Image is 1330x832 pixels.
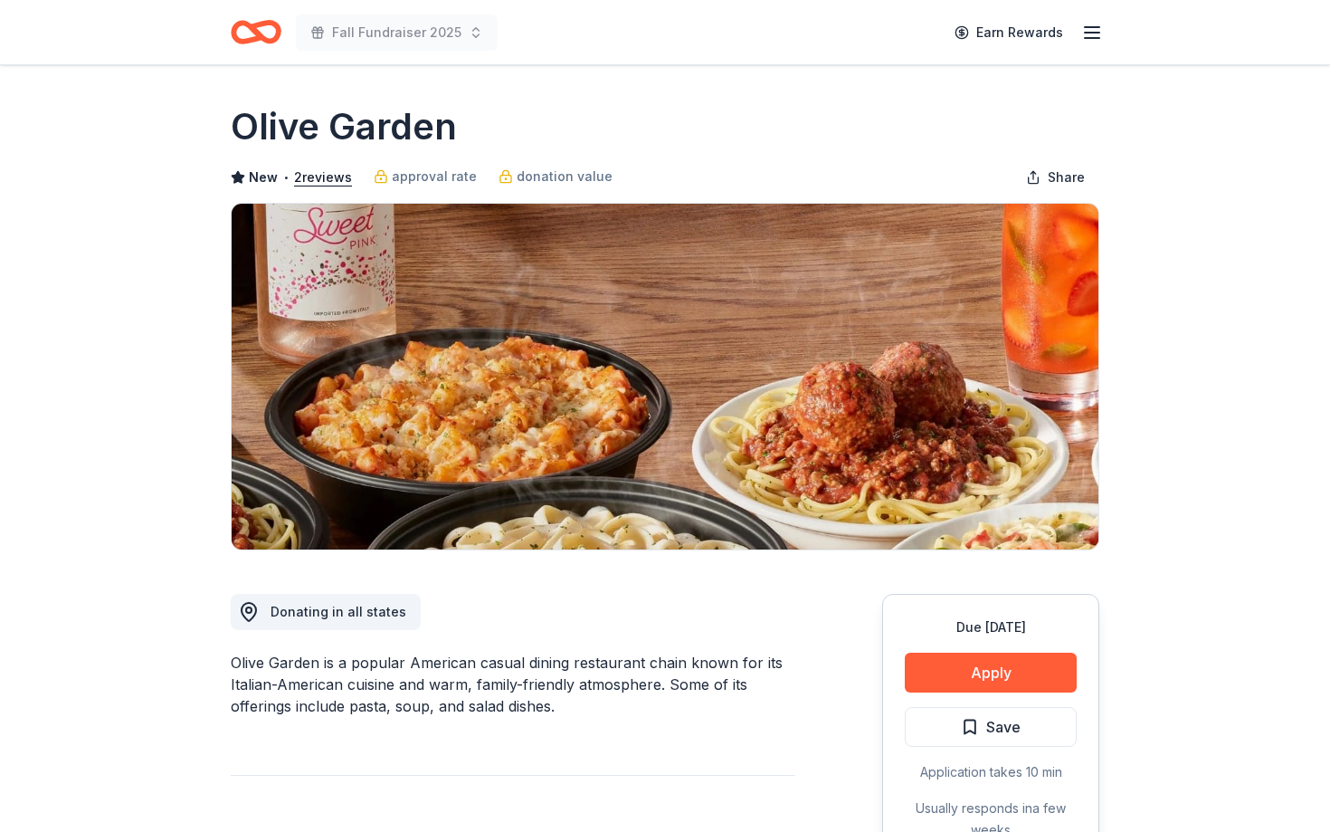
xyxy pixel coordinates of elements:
img: Image for Olive Garden [232,204,1098,550]
span: Save [986,715,1021,739]
button: 2reviews [294,167,352,188]
button: Save [905,707,1077,747]
span: Fall Fundraiser 2025 [332,22,461,43]
span: Share [1048,167,1085,188]
a: approval rate [374,166,477,187]
a: Earn Rewards [944,16,1074,49]
div: Application takes 10 min [905,761,1077,783]
button: Fall Fundraiser 2025 [296,14,498,51]
span: donation value [517,166,613,187]
button: Apply [905,653,1077,693]
a: donation value [499,166,613,187]
a: Home [231,11,281,53]
button: Share [1012,159,1099,196]
span: Donating in all states [271,604,406,619]
span: • [283,170,290,185]
span: approval rate [392,166,477,187]
span: New [249,167,278,188]
div: Due [DATE] [905,617,1077,638]
h1: Olive Garden [231,101,457,152]
div: Olive Garden is a popular American casual dining restaurant chain known for its Italian-American ... [231,652,795,717]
